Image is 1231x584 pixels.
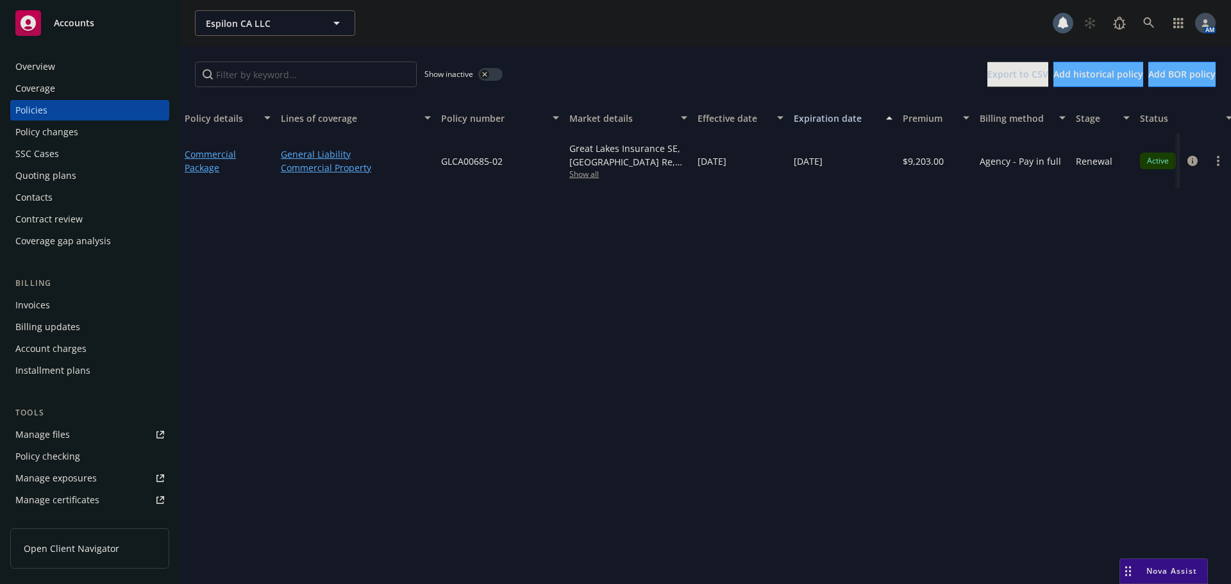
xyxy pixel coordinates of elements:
span: Add historical policy [1053,68,1143,80]
span: Open Client Navigator [24,542,119,555]
button: Export to CSV [987,62,1048,87]
span: [DATE] [698,154,726,168]
div: Installment plans [15,360,90,381]
div: Manage certificates [15,490,99,510]
button: Expiration date [789,103,898,133]
a: Contract review [10,209,169,229]
span: $9,203.00 [903,154,944,168]
button: Espilon CA LLC [195,10,355,36]
a: Switch app [1166,10,1191,36]
div: Coverage [15,78,55,99]
button: Nova Assist [1119,558,1208,584]
a: Manage exposures [10,468,169,488]
button: Effective date [692,103,789,133]
a: Policy changes [10,122,169,142]
a: Coverage [10,78,169,99]
div: Effective date [698,112,769,125]
div: Stage [1076,112,1116,125]
a: Commercial Package [185,148,236,174]
a: Manage claims [10,512,169,532]
span: Active [1145,155,1171,167]
a: Manage certificates [10,490,169,510]
a: SSC Cases [10,144,169,164]
button: Stage [1071,103,1135,133]
div: Billing [10,277,169,290]
span: [DATE] [794,154,823,168]
span: Export to CSV [987,68,1048,80]
a: Policies [10,100,169,121]
button: Add BOR policy [1148,62,1216,87]
div: Status [1140,112,1218,125]
button: Policy details [180,103,276,133]
button: Add historical policy [1053,62,1143,87]
span: Renewal [1076,154,1112,168]
span: Agency - Pay in full [980,154,1061,168]
div: Billing method [980,112,1051,125]
span: Show all [569,169,687,179]
span: Add BOR policy [1148,68,1216,80]
span: Espilon CA LLC [206,17,317,30]
a: Commercial Property [281,161,431,174]
div: Manage claims [15,512,80,532]
a: Manage files [10,424,169,445]
div: Account charges [15,338,87,359]
a: Policy checking [10,446,169,467]
a: Installment plans [10,360,169,381]
a: Start snowing [1077,10,1103,36]
div: Lines of coverage [281,112,417,125]
button: Market details [564,103,692,133]
div: Policy checking [15,446,80,467]
div: Contract review [15,209,83,229]
div: Manage exposures [15,468,97,488]
div: Market details [569,112,673,125]
a: Report a Bug [1107,10,1132,36]
button: Billing method [975,103,1071,133]
a: Invoices [10,295,169,315]
div: Drag to move [1120,559,1136,583]
a: Accounts [10,5,169,41]
div: Policy details [185,112,256,125]
div: Quoting plans [15,165,76,186]
div: Coverage gap analysis [15,231,111,251]
a: General Liability [281,147,431,161]
a: Contacts [10,187,169,208]
div: Expiration date [794,112,878,125]
a: Quoting plans [10,165,169,186]
span: Nova Assist [1146,565,1197,576]
span: GLCA00685-02 [441,154,503,168]
div: Premium [903,112,955,125]
a: Account charges [10,338,169,359]
div: SSC Cases [15,144,59,164]
div: Great Lakes Insurance SE, [GEOGRAPHIC_DATA] Re, Hinterland Insurance (fka FTP) [569,142,687,169]
button: Policy number [436,103,564,133]
div: Billing updates [15,317,80,337]
input: Filter by keyword... [195,62,417,87]
div: Policy changes [15,122,78,142]
div: Invoices [15,295,50,315]
a: Coverage gap analysis [10,231,169,251]
div: Contacts [15,187,53,208]
div: Policy number [441,112,545,125]
a: Search [1136,10,1162,36]
span: Show inactive [424,69,473,79]
a: Overview [10,56,169,77]
div: Tools [10,406,169,419]
a: circleInformation [1185,153,1200,169]
div: Overview [15,56,55,77]
span: Accounts [54,18,94,28]
button: Lines of coverage [276,103,436,133]
a: Billing updates [10,317,169,337]
div: Manage files [15,424,70,445]
a: more [1210,153,1226,169]
button: Premium [898,103,975,133]
div: Policies [15,100,47,121]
